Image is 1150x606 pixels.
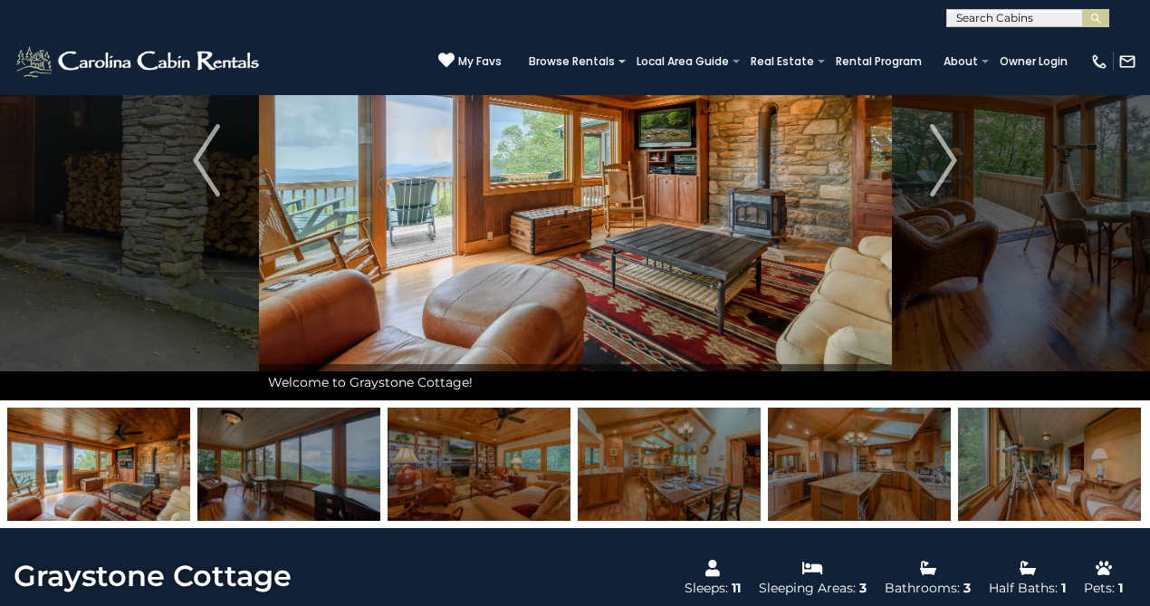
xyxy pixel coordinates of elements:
img: 163267435 [958,408,1141,521]
span: My Favs [458,53,502,70]
img: mail-regular-white.png [1118,53,1136,71]
img: White-1-2.png [14,43,264,80]
img: 163267437 [388,408,570,521]
a: Real Estate [742,49,823,74]
img: phone-regular-white.png [1090,53,1108,71]
a: Owner Login [991,49,1077,74]
div: Welcome to Graystone Cottage! [259,364,892,400]
a: Browse Rentals [520,49,624,74]
img: arrow [193,124,220,197]
img: 163267434 [7,408,190,521]
a: About [934,49,987,74]
a: Rental Program [827,49,931,74]
img: arrow [930,124,957,197]
img: 163267438 [768,408,951,521]
img: 163267428 [197,408,380,521]
img: 163267436 [578,408,761,521]
a: My Favs [438,52,502,71]
a: Local Area Guide [628,49,738,74]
